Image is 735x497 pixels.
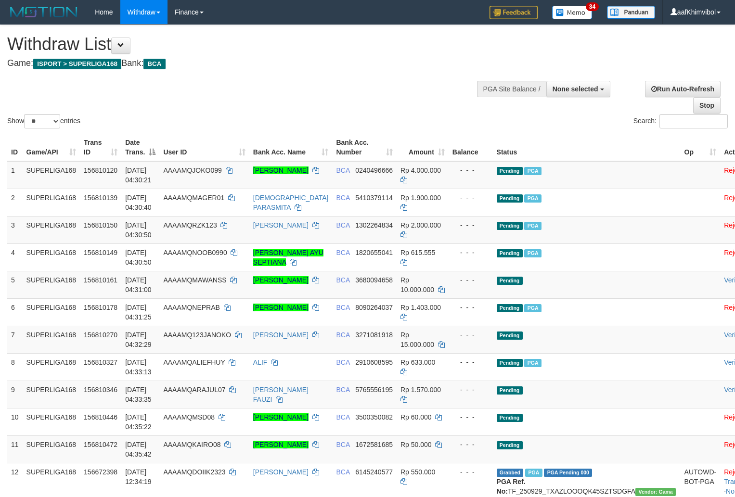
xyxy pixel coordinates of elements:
[336,304,349,311] span: BCA
[635,488,676,496] span: Vendor URL: https://trx31.1velocity.biz
[253,166,309,174] a: [PERSON_NAME]
[163,166,221,174] span: AAAAMQJOKO099
[125,166,152,184] span: [DATE] 04:30:21
[159,134,249,161] th: User ID: activate to sort column ascending
[336,468,349,476] span: BCA
[253,276,309,284] a: [PERSON_NAME]
[355,358,393,366] span: Copy 2910608595 to clipboard
[84,331,117,339] span: 156810270
[7,243,23,271] td: 4
[23,216,80,243] td: SUPERLIGA168
[125,276,152,293] span: [DATE] 04:31:00
[84,304,117,311] span: 156810178
[452,440,489,449] div: - - -
[253,441,309,448] a: [PERSON_NAME]
[497,304,523,312] span: Pending
[163,468,225,476] span: AAAAMQDOIIK2323
[253,413,309,421] a: [PERSON_NAME]
[525,469,542,477] span: Marked by aafsoycanthlai
[7,408,23,435] td: 10
[607,6,655,19] img: panduan.png
[400,221,441,229] span: Rp 2.000.000
[524,249,541,257] span: Marked by aafnonsreyleab
[7,59,480,68] h4: Game: Bank:
[7,435,23,463] td: 11
[253,221,309,229] a: [PERSON_NAME]
[336,331,349,339] span: BCA
[400,276,434,293] span: Rp 10.000.000
[332,134,397,161] th: Bank Acc. Number: activate to sort column ascending
[497,441,523,449] span: Pending
[80,134,121,161] th: Trans ID: activate to sort column ascending
[355,413,393,421] span: Copy 3500350082 to clipboard
[7,381,23,408] td: 9
[477,81,546,97] div: PGA Site Balance /
[163,249,227,256] span: AAAAMQNOOB0990
[452,303,489,312] div: - - -
[452,467,489,477] div: - - -
[163,413,215,421] span: AAAAMQMSD08
[355,468,393,476] span: Copy 6145240577 to clipboard
[23,435,80,463] td: SUPERLIGA168
[125,331,152,348] span: [DATE] 04:32:29
[163,304,219,311] span: AAAAMQNEPRAB
[253,331,309,339] a: [PERSON_NAME]
[125,304,152,321] span: [DATE] 04:31:25
[452,193,489,203] div: - - -
[546,81,610,97] button: None selected
[336,413,349,421] span: BCA
[7,161,23,189] td: 1
[125,358,152,376] span: [DATE] 04:33:13
[400,441,432,448] span: Rp 50.000
[497,359,523,367] span: Pending
[586,2,599,11] span: 34
[452,385,489,395] div: - - -
[143,59,165,69] span: BCA
[355,386,393,394] span: Copy 5765556195 to clipboard
[452,166,489,175] div: - - -
[23,298,80,326] td: SUPERLIGA168
[84,221,117,229] span: 156810150
[336,249,349,256] span: BCA
[23,381,80,408] td: SUPERLIGA168
[23,271,80,298] td: SUPERLIGA168
[7,353,23,381] td: 8
[497,194,523,203] span: Pending
[84,166,117,174] span: 156810120
[497,331,523,340] span: Pending
[497,386,523,395] span: Pending
[400,304,441,311] span: Rp 1.403.000
[355,276,393,284] span: Copy 3680094658 to clipboard
[7,216,23,243] td: 3
[163,276,226,284] span: AAAAMQMAWANSS
[84,358,117,366] span: 156810327
[452,275,489,285] div: - - -
[125,468,152,485] span: [DATE] 12:34:19
[449,134,493,161] th: Balance
[400,386,441,394] span: Rp 1.570.000
[493,134,681,161] th: Status
[452,248,489,257] div: - - -
[452,412,489,422] div: - - -
[400,166,441,174] span: Rp 4.000.000
[163,358,225,366] span: AAAAMQALIEFHUY
[336,221,349,229] span: BCA
[7,298,23,326] td: 6
[336,276,349,284] span: BCA
[397,134,449,161] th: Amount: activate to sort column ascending
[163,221,217,229] span: AAAAMQRZK123
[524,304,541,312] span: Marked by aafnonsreyleab
[253,304,309,311] a: [PERSON_NAME]
[23,189,80,216] td: SUPERLIGA168
[7,35,480,54] h1: Withdraw List
[355,166,393,174] span: Copy 0240496666 to clipboard
[163,441,220,448] span: AAAAMQKAIRO08
[125,413,152,431] span: [DATE] 04:35:22
[497,277,523,285] span: Pending
[253,249,323,266] a: [PERSON_NAME] AYU SEPTIANA
[336,386,349,394] span: BCA
[249,134,333,161] th: Bank Acc. Name: activate to sort column ascending
[355,441,393,448] span: Copy 1672581685 to clipboard
[336,194,349,202] span: BCA
[125,386,152,403] span: [DATE] 04:33:35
